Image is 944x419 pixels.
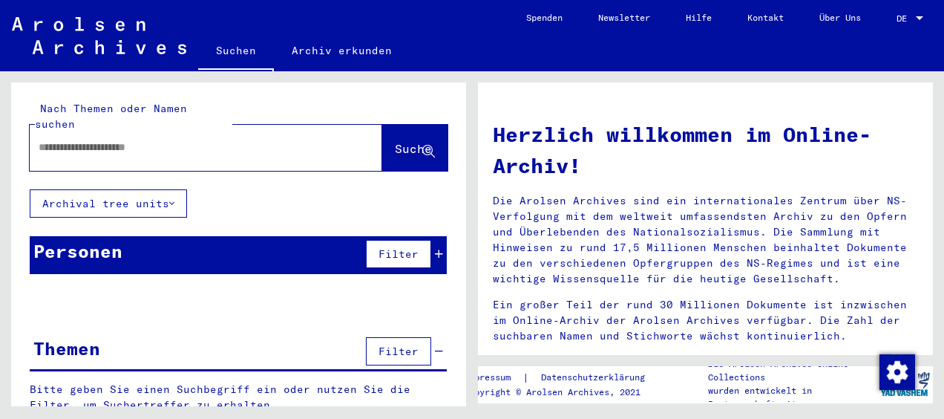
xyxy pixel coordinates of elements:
[378,247,419,261] span: Filter
[464,370,663,386] div: |
[198,33,274,71] a: Suchen
[464,370,522,386] a: Impressum
[33,335,100,362] div: Themen
[897,13,913,24] span: DE
[12,17,186,54] img: Arolsen_neg.svg
[30,189,187,218] button: Archival tree units
[395,141,432,156] span: Suche
[33,238,122,264] div: Personen
[879,354,915,390] img: Zustimmung ändern
[464,386,663,399] p: Copyright © Arolsen Archives, 2021
[529,370,663,386] a: Datenschutzerklärung
[35,102,187,131] mat-label: Nach Themen oder Namen suchen
[493,354,918,401] p: Unser Online-Archiv ist 2020 mit dem European Heritage Award / Europa Nostra Award 2020 ausgezeic...
[493,297,918,344] p: Ein großer Teil der rund 30 Millionen Dokumente ist inzwischen im Online-Archiv der Arolsen Archi...
[493,119,918,181] h1: Herzlich willkommen im Online-Archiv!
[378,345,419,358] span: Filter
[382,125,448,171] button: Suche
[877,366,933,403] img: yv_logo.png
[708,384,876,411] p: wurden entwickelt in Partnerschaft mit
[366,240,431,268] button: Filter
[274,33,410,68] a: Archiv erkunden
[366,337,431,366] button: Filter
[493,193,918,287] p: Die Arolsen Archives sind ein internationales Zentrum über NS-Verfolgung mit dem weltweit umfasse...
[708,357,876,384] p: Die Arolsen Archives Online-Collections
